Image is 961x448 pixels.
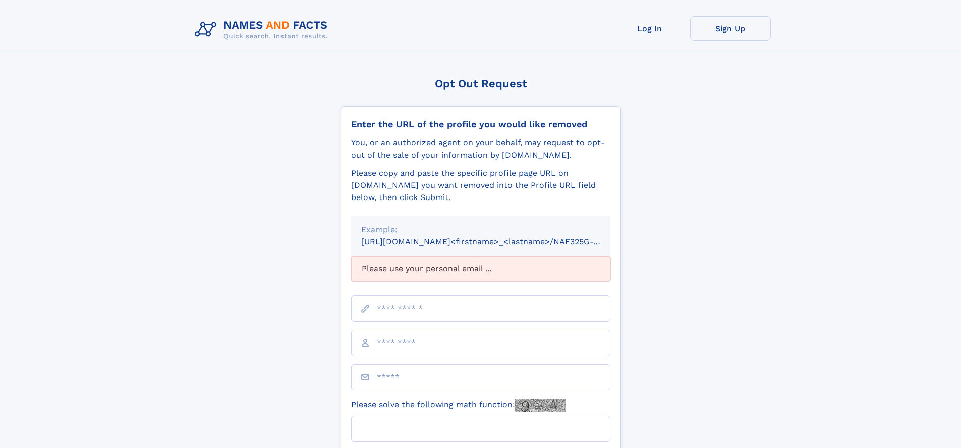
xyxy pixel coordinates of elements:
div: Please use your personal email ... [351,256,610,281]
div: You, or an authorized agent on your behalf, may request to opt-out of the sale of your informatio... [351,137,610,161]
div: Opt Out Request [341,77,621,90]
label: Please solve the following math function: [351,399,566,412]
div: Example: [361,224,600,236]
a: Sign Up [690,16,771,41]
a: Log In [609,16,690,41]
div: Enter the URL of the profile you would like removed [351,119,610,130]
div: Please copy and paste the specific profile page URL on [DOMAIN_NAME] you want removed into the Pr... [351,167,610,204]
small: [URL][DOMAIN_NAME]<firstname>_<lastname>/NAF325G-xxxxxxxx [361,237,630,246]
img: Logo Names and Facts [191,16,336,43]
